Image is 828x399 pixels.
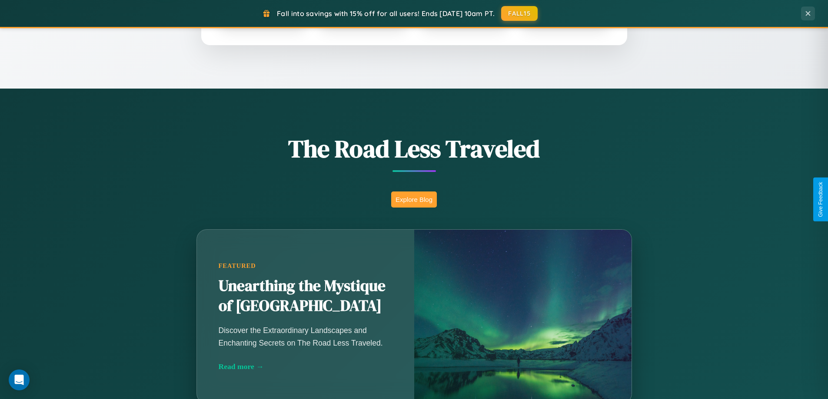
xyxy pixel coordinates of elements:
h2: Unearthing the Mystique of [GEOGRAPHIC_DATA] [219,276,392,316]
div: Featured [219,262,392,270]
div: Read more → [219,362,392,371]
p: Discover the Extraordinary Landscapes and Enchanting Secrets on The Road Less Traveled. [219,324,392,349]
button: Explore Blog [391,191,437,208]
button: FALL15 [501,6,538,21]
h1: The Road Less Traveled [153,132,675,165]
div: Open Intercom Messenger [9,369,30,390]
div: Give Feedback [818,182,824,217]
span: Fall into savings with 15% off for all users! Ends [DATE] 10am PT. [277,9,495,18]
